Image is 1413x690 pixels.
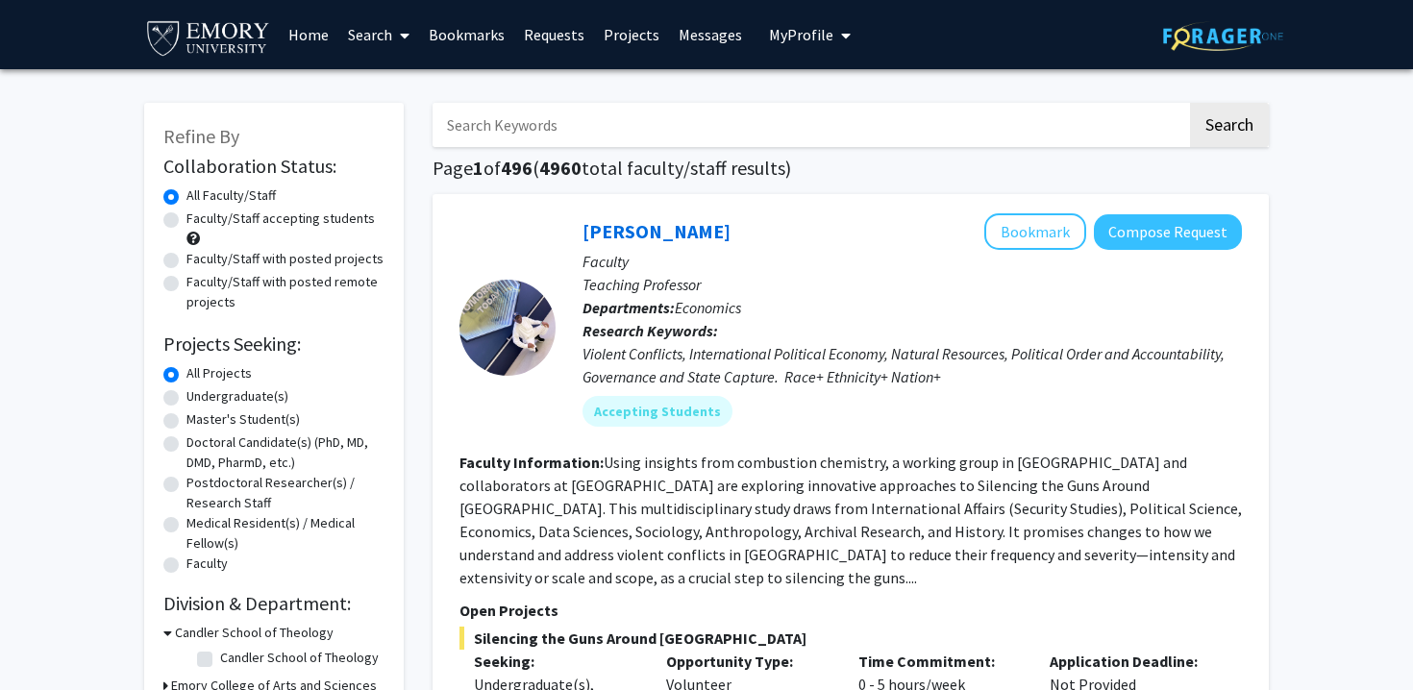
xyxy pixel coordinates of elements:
input: Search Keywords [433,103,1187,147]
p: Teaching Professor [583,273,1242,296]
p: Opportunity Type: [666,650,830,673]
label: Master's Student(s) [186,409,300,430]
p: Faculty [583,250,1242,273]
a: Messages [669,1,752,68]
button: Add Melvin Ayogu to Bookmarks [984,213,1086,250]
span: 496 [501,156,533,180]
b: Faculty Information: [459,453,604,472]
div: Violent Conflicts, International Political Economy, Natural Resources, Political Order and Accoun... [583,342,1242,388]
a: Search [338,1,419,68]
a: Requests [514,1,594,68]
label: Candler School of Theology [220,648,379,668]
h2: Collaboration Status: [163,155,384,178]
a: Home [279,1,338,68]
b: Departments: [583,298,675,317]
iframe: Chat [14,604,82,676]
a: Bookmarks [419,1,514,68]
label: All Faculty/Staff [186,185,276,206]
span: My Profile [769,25,833,44]
span: Refine By [163,124,239,148]
span: 1 [473,156,483,180]
span: Silencing the Guns Around [GEOGRAPHIC_DATA] [459,627,1242,650]
fg-read-more: Using insights from combustion chemistry, a working group in [GEOGRAPHIC_DATA] and collaborators ... [459,453,1242,587]
p: Seeking: [474,650,637,673]
label: Faculty/Staff with posted projects [186,249,384,269]
p: Time Commitment: [858,650,1022,673]
img: Emory University Logo [144,15,272,59]
img: ForagerOne Logo [1163,21,1283,51]
button: Compose Request to Melvin Ayogu [1094,214,1242,250]
mat-chip: Accepting Students [583,396,732,427]
span: Economics [675,298,741,317]
h2: Projects Seeking: [163,333,384,356]
a: Projects [594,1,669,68]
label: Doctoral Candidate(s) (PhD, MD, DMD, PharmD, etc.) [186,432,384,473]
label: Medical Resident(s) / Medical Fellow(s) [186,513,384,554]
span: 4960 [539,156,582,180]
label: Undergraduate(s) [186,386,288,407]
label: Faculty/Staff with posted remote projects [186,272,384,312]
p: Application Deadline: [1050,650,1213,673]
a: [PERSON_NAME] [583,219,731,243]
h2: Division & Department: [163,592,384,615]
p: Open Projects [459,599,1242,622]
h3: Candler School of Theology [175,623,334,643]
h1: Page of ( total faculty/staff results) [433,157,1269,180]
button: Search [1190,103,1269,147]
label: All Projects [186,363,252,383]
b: Research Keywords: [583,321,718,340]
label: Postdoctoral Researcher(s) / Research Staff [186,473,384,513]
label: Faculty [186,554,228,574]
label: Faculty/Staff accepting students [186,209,375,229]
